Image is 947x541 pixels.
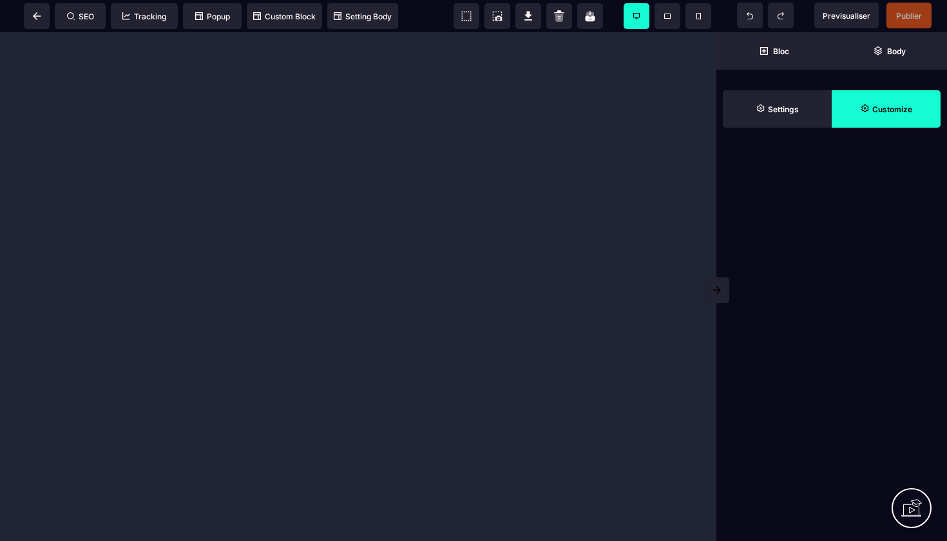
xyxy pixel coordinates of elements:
strong: Settings [768,104,799,114]
span: Previsualiser [823,11,870,21]
span: Open Style Manager [832,90,941,128]
span: Screenshot [484,3,510,29]
span: Setting Body [334,12,392,21]
strong: Bloc [773,46,789,56]
span: Popup [195,12,230,21]
strong: Body [887,46,906,56]
span: Preview [814,3,879,28]
span: Open Blocks [716,32,832,70]
span: Open Layer Manager [832,32,947,70]
span: Custom Block [253,12,316,21]
span: SEO [67,12,94,21]
span: Tracking [122,12,166,21]
strong: Customize [872,104,912,114]
span: View components [454,3,479,29]
span: Publier [896,11,922,21]
span: Settings [723,90,832,128]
